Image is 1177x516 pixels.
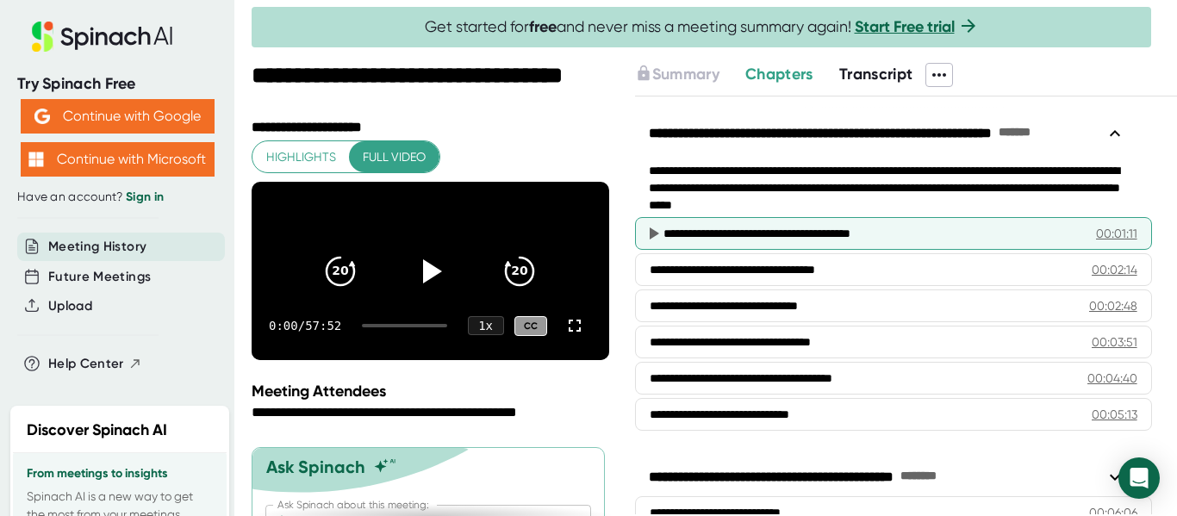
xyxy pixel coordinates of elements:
[1092,261,1137,278] div: 00:02:14
[48,296,92,316] button: Upload
[839,65,913,84] span: Transcript
[21,142,215,177] button: Continue with Microsoft
[48,354,142,374] button: Help Center
[126,190,164,204] a: Sign in
[468,316,504,335] div: 1 x
[34,109,50,124] img: Aehbyd4JwY73AAAAAElFTkSuQmCC
[269,319,341,333] div: 0:00 / 57:52
[363,146,426,168] span: Full video
[17,190,217,205] div: Have an account?
[425,17,979,37] span: Get started for and never miss a meeting summary again!
[48,267,151,287] button: Future Meetings
[27,467,213,481] h3: From meetings to insights
[252,141,350,173] button: Highlights
[266,146,336,168] span: Highlights
[1092,406,1137,423] div: 00:05:13
[1087,370,1137,387] div: 00:04:40
[48,237,146,257] button: Meeting History
[27,419,167,442] h2: Discover Spinach AI
[855,17,955,36] a: Start Free trial
[266,457,365,477] div: Ask Spinach
[652,65,719,84] span: Summary
[839,63,913,86] button: Transcript
[1089,297,1137,314] div: 00:02:48
[252,382,613,401] div: Meeting Attendees
[349,141,439,173] button: Full video
[635,63,719,86] button: Summary
[1118,457,1160,499] div: Open Intercom Messenger
[635,63,745,87] div: Upgrade to access
[1096,225,1137,242] div: 00:01:11
[17,74,217,94] div: Try Spinach Free
[21,99,215,134] button: Continue with Google
[745,65,813,84] span: Chapters
[514,316,547,336] div: CC
[529,17,557,36] b: free
[48,354,124,374] span: Help Center
[1092,333,1137,351] div: 00:03:51
[745,63,813,86] button: Chapters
